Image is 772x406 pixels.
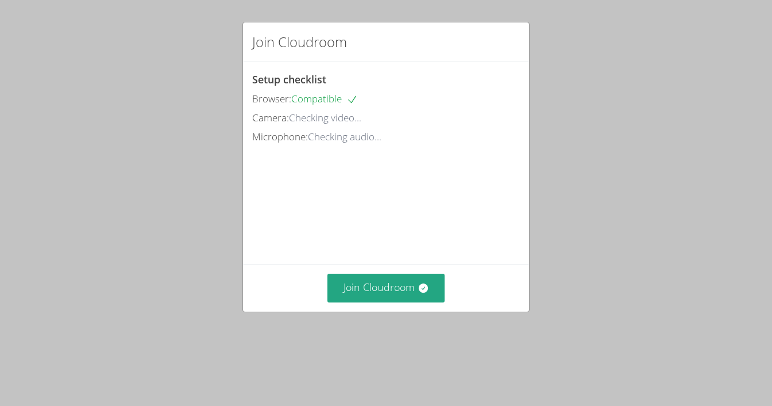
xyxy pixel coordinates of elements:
[252,72,326,86] span: Setup checklist
[252,130,308,143] span: Microphone:
[289,111,361,124] span: Checking video...
[252,92,291,105] span: Browser:
[291,92,358,105] span: Compatible
[252,111,289,124] span: Camera:
[308,130,381,143] span: Checking audio...
[327,274,445,302] button: Join Cloudroom
[252,32,347,52] h2: Join Cloudroom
